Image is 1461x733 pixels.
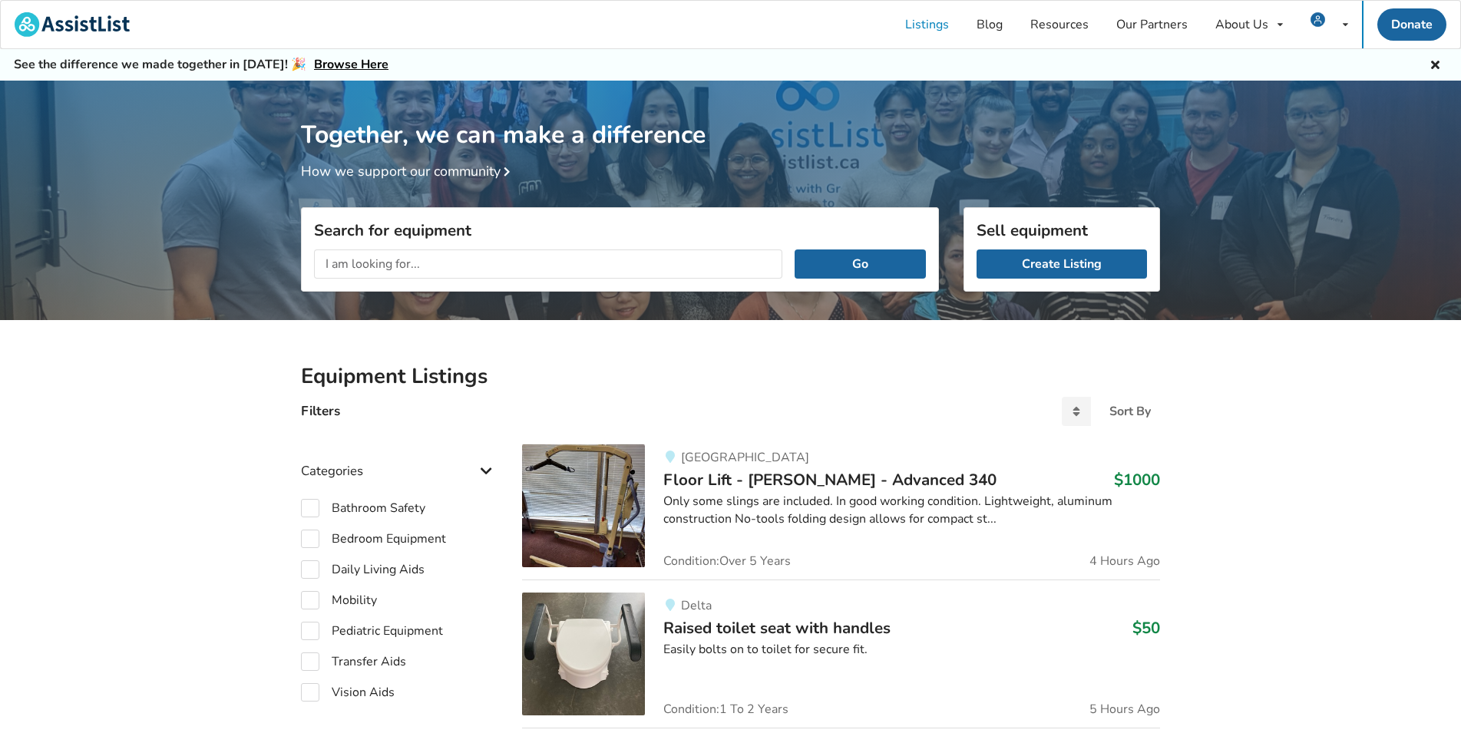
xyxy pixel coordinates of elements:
[795,249,926,279] button: Go
[14,57,388,73] h5: See the difference we made together in [DATE]! 🎉
[301,530,446,548] label: Bedroom Equipment
[301,591,377,609] label: Mobility
[891,1,963,48] a: Listings
[681,597,712,614] span: Delta
[301,432,497,487] div: Categories
[663,555,791,567] span: Condition: Over 5 Years
[681,449,809,466] span: [GEOGRAPHIC_DATA]
[1089,555,1160,567] span: 4 Hours Ago
[301,81,1160,150] h1: Together, we can make a difference
[663,469,997,490] span: Floor Lift - [PERSON_NAME] - Advanced 340
[1114,470,1160,490] h3: $1000
[1215,18,1268,31] div: About Us
[301,363,1160,390] h2: Equipment Listings
[663,493,1160,528] div: Only some slings are included. In good working condition. Lightweight, aluminum construction No-t...
[301,162,516,180] a: How we support our community
[522,444,645,567] img: transfer aids-floor lift - joerns hoyer - advanced 340
[301,683,395,702] label: Vision Aids
[663,617,891,639] span: Raised toilet seat with handles
[15,12,130,37] img: assistlist-logo
[301,560,425,579] label: Daily Living Aids
[301,402,340,420] h4: Filters
[314,220,926,240] h3: Search for equipment
[1089,703,1160,715] span: 5 Hours Ago
[963,1,1016,48] a: Blog
[301,499,425,517] label: Bathroom Safety
[522,444,1160,579] a: transfer aids-floor lift - joerns hoyer - advanced 340[GEOGRAPHIC_DATA]Floor Lift - [PERSON_NAME]...
[301,652,406,671] label: Transfer Aids
[522,579,1160,728] a: bathroom safety-raised toilet seat with handlesDeltaRaised toilet seat with handles$50Easily bolt...
[977,249,1147,279] a: Create Listing
[663,641,1160,659] div: Easily bolts on to toilet for secure fit.
[1132,618,1160,638] h3: $50
[977,220,1147,240] h3: Sell equipment
[1102,1,1202,48] a: Our Partners
[301,622,443,640] label: Pediatric Equipment
[314,249,782,279] input: I am looking for...
[314,56,388,73] a: Browse Here
[1109,405,1151,418] div: Sort By
[522,593,645,715] img: bathroom safety-raised toilet seat with handles
[1311,12,1325,27] img: user icon
[1377,8,1446,41] a: Donate
[1016,1,1102,48] a: Resources
[663,703,788,715] span: Condition: 1 To 2 Years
